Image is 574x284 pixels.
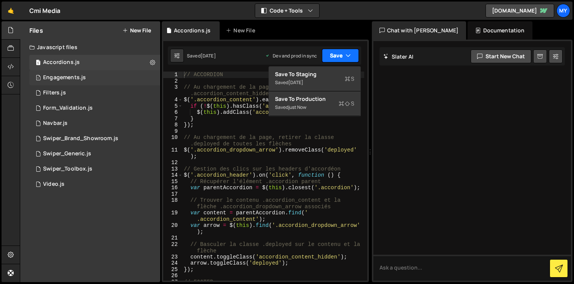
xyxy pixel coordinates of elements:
div: 2 [163,78,183,85]
div: 22 [163,241,183,254]
div: 11245/26354.js [29,55,160,70]
div: Accordions.js [174,27,211,34]
div: [DATE] [288,79,303,86]
div: 14 [163,172,183,179]
div: 5 [163,103,183,110]
button: Code + Tools [255,4,319,18]
div: Cmi Media [29,6,60,15]
div: Accordions.js [43,59,80,66]
div: New File [226,27,258,34]
div: just now [288,104,306,110]
div: Form_Validation.js [43,105,93,112]
div: 8 [163,122,183,128]
span: S [339,100,354,107]
button: Save to StagingS Saved[DATE] [269,67,360,91]
div: 23 [163,254,183,260]
span: 1 [36,75,40,81]
button: Save to ProductionS Savedjust now [269,91,360,116]
a: 🤙 [2,2,20,20]
div: 11 [163,147,183,160]
div: 11245/26355.js [29,116,160,131]
div: 24 [163,260,183,266]
a: My [556,4,570,18]
div: 17 [163,191,183,198]
div: 9 [163,128,183,135]
button: New File [122,27,151,34]
div: Navbar.js [43,120,68,127]
div: 11245/26351.js [29,146,160,161]
div: Engagements.js [43,74,86,81]
h2: Files [29,26,43,35]
div: [DATE] [201,53,216,59]
div: 13 [163,166,183,172]
div: 25 [163,266,183,273]
div: 15 [163,179,183,185]
div: Javascript files [20,40,160,55]
div: 11245/26356.js [29,85,160,101]
div: Dev and prod in sync [265,53,317,59]
div: 26 [163,273,183,279]
button: Save [322,49,359,62]
div: Save to Production [275,95,354,103]
div: 1 [163,72,183,78]
div: 4 [163,97,183,103]
div: Swiper_Toolbox.js [43,166,92,172]
div: Swiper_Generic.js [43,150,91,157]
div: 16 [163,185,183,191]
div: 10 [163,134,183,147]
div: 11245/26358.js [29,177,160,192]
div: 11245/26350.js [29,161,160,177]
div: 3 [163,84,183,97]
div: Chat with [PERSON_NAME] [372,21,466,40]
span: S [345,75,354,83]
div: Documentation [468,21,532,40]
div: 7 [163,116,183,122]
div: 18 [163,197,183,210]
div: Video.js [43,181,64,188]
div: 21 [163,235,183,241]
button: Start new chat [471,49,531,63]
a: [DOMAIN_NAME] [486,4,554,18]
div: 11245/26353.js [29,101,160,116]
div: 11245/26357.js [29,70,160,85]
div: Swiper_Brand_Showroom.js [43,135,118,142]
div: Save to Staging [275,70,354,78]
div: Saved [187,53,216,59]
span: 1 [36,60,40,66]
div: Filters.js [43,89,66,96]
h2: Slater AI [383,53,414,60]
div: 20 [163,222,183,235]
div: 11245/26352.js [29,131,160,146]
div: Saved [275,103,354,112]
div: 12 [163,160,183,166]
div: Saved [275,78,354,87]
div: 19 [163,210,183,222]
div: 6 [163,109,183,116]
